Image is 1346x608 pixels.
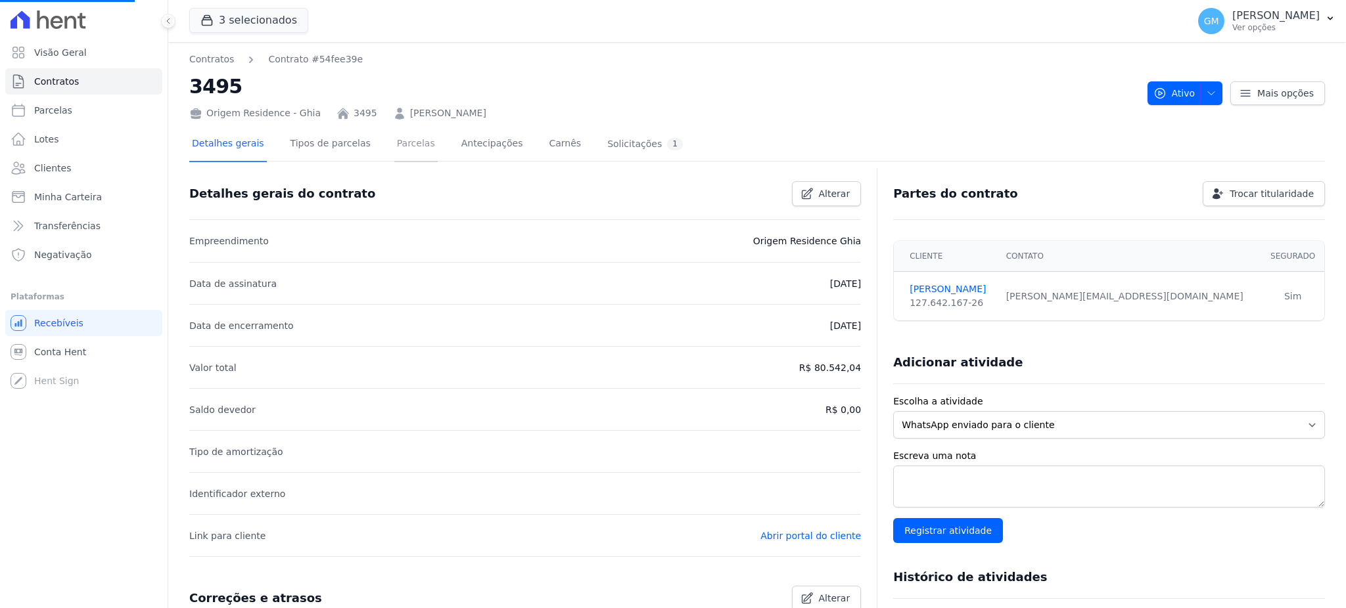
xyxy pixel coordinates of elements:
[830,276,861,292] p: [DATE]
[394,127,438,162] a: Parcelas
[893,518,1003,543] input: Registrar atividade
[34,104,72,117] span: Parcelas
[5,39,162,66] a: Visão Geral
[5,242,162,268] a: Negativação
[34,133,59,146] span: Lotes
[819,592,850,605] span: Alterar
[189,106,321,120] div: Origem Residence - Ghia
[189,444,283,460] p: Tipo de amortização
[799,360,861,376] p: R$ 80.542,04
[1153,81,1195,105] span: Ativo
[893,569,1047,585] h3: Histórico de atividades
[825,402,861,418] p: R$ 0,00
[189,360,237,376] p: Valor total
[893,355,1023,370] h3: Adicionar atividade
[5,339,162,365] a: Conta Hent
[189,276,277,292] p: Data de assinatura
[605,127,685,162] a: Solicitações1
[1230,81,1325,105] a: Mais opções
[910,296,990,310] div: 127.642.167-26
[5,68,162,95] a: Contratos
[753,233,861,249] p: Origem Residence Ghia
[189,8,308,33] button: 3 selecionados
[893,449,1325,463] label: Escreva uma nota
[189,528,266,544] p: Link para cliente
[5,213,162,239] a: Transferências
[546,127,584,162] a: Carnês
[5,310,162,336] a: Recebíveis
[998,241,1262,272] th: Contato
[354,106,377,120] a: 3495
[34,316,83,330] span: Recebíveis
[189,186,375,202] h3: Detalhes gerais do contrato
[667,138,683,150] div: 1
[910,282,990,296] a: [PERSON_NAME]
[34,190,102,204] span: Minha Carteira
[5,155,162,181] a: Clientes
[34,345,86,358] span: Conta Hent
[34,162,71,175] span: Clientes
[1261,272,1324,321] td: Sim
[410,106,486,120] a: [PERSON_NAME]
[189,486,285,502] p: Identificador externo
[894,241,998,272] th: Cliente
[459,127,526,162] a: Antecipações
[34,75,79,88] span: Contratos
[5,184,162,210] a: Minha Carteira
[288,127,373,162] a: Tipos de parcelas
[1232,9,1320,22] p: [PERSON_NAME]
[189,402,256,418] p: Saldo devedor
[34,219,101,232] span: Transferências
[1203,181,1325,206] a: Trocar titularidade
[189,318,294,334] p: Data de encerramento
[34,46,87,59] span: Visão Geral
[189,590,322,606] h3: Correções e atrasos
[893,395,1325,408] label: Escolha a atividade
[1148,81,1223,105] button: Ativo
[189,53,1137,66] nav: Breadcrumb
[189,53,363,66] nav: Breadcrumb
[1006,290,1254,303] div: [PERSON_NAME][EMAIL_ADDRESS][DOMAIN_NAME]
[1232,22,1320,33] p: Ver opções
[5,126,162,152] a: Lotes
[792,181,862,206] a: Alterar
[189,72,1137,101] h2: 3495
[1188,3,1346,39] button: GM [PERSON_NAME] Ver opções
[830,318,861,334] p: [DATE]
[189,233,269,249] p: Empreendimento
[819,187,850,200] span: Alterar
[11,289,157,305] div: Plataformas
[1261,241,1324,272] th: Segurado
[1204,16,1219,26] span: GM
[1257,87,1314,100] span: Mais opções
[760,531,861,541] a: Abrir portal do cliente
[607,138,683,150] div: Solicitações
[268,53,363,66] a: Contrato #54fee39e
[893,186,1018,202] h3: Partes do contrato
[1230,187,1314,200] span: Trocar titularidade
[189,53,234,66] a: Contratos
[189,127,267,162] a: Detalhes gerais
[34,248,92,261] span: Negativação
[5,97,162,123] a: Parcelas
